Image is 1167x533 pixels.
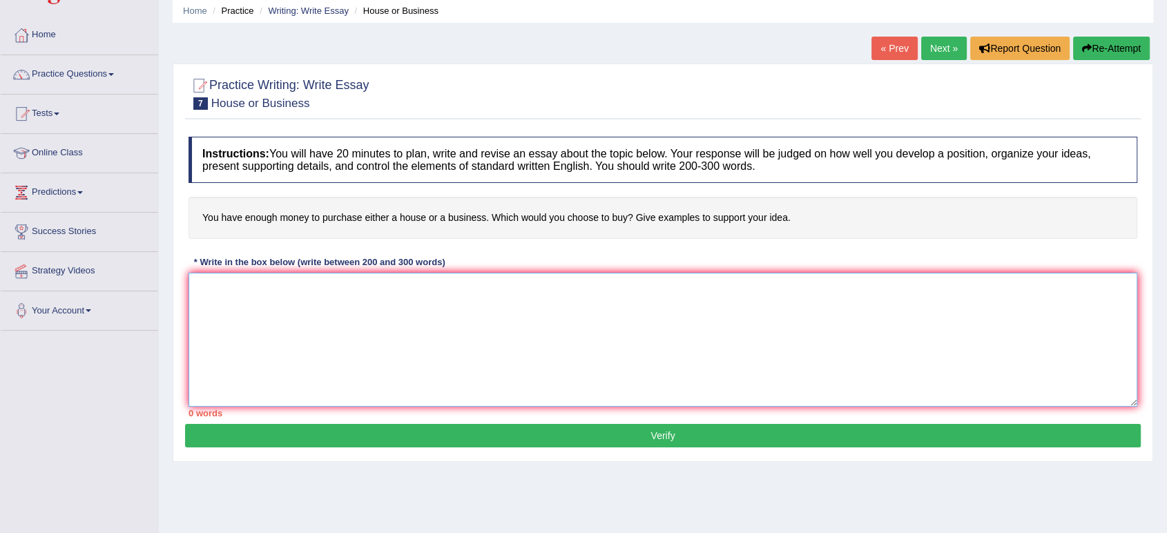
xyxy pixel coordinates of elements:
a: Writing: Write Essay [268,6,349,16]
div: * Write in the box below (write between 200 and 300 words) [189,256,450,269]
button: Verify [185,424,1141,447]
a: Your Account [1,291,158,326]
a: Practice Questions [1,55,158,90]
span: 7 [193,97,208,110]
b: Instructions: [202,148,269,159]
a: Tests [1,95,158,129]
h4: You will have 20 minutes to plan, write and revise an essay about the topic below. Your response ... [189,137,1137,183]
h2: Practice Writing: Write Essay [189,75,369,110]
a: Success Stories [1,213,158,247]
a: Next » [921,37,967,60]
a: Home [183,6,207,16]
a: Online Class [1,134,158,168]
small: House or Business [211,97,310,110]
a: Home [1,16,158,50]
h4: You have enough money to purchase either a house or a business. Which would you choose to buy? Gi... [189,197,1137,239]
li: House or Business [351,4,438,17]
a: Predictions [1,173,158,208]
div: 0 words [189,407,1137,420]
li: Practice [209,4,253,17]
button: Report Question [970,37,1070,60]
a: « Prev [871,37,917,60]
a: Strategy Videos [1,252,158,287]
button: Re-Attempt [1073,37,1150,60]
